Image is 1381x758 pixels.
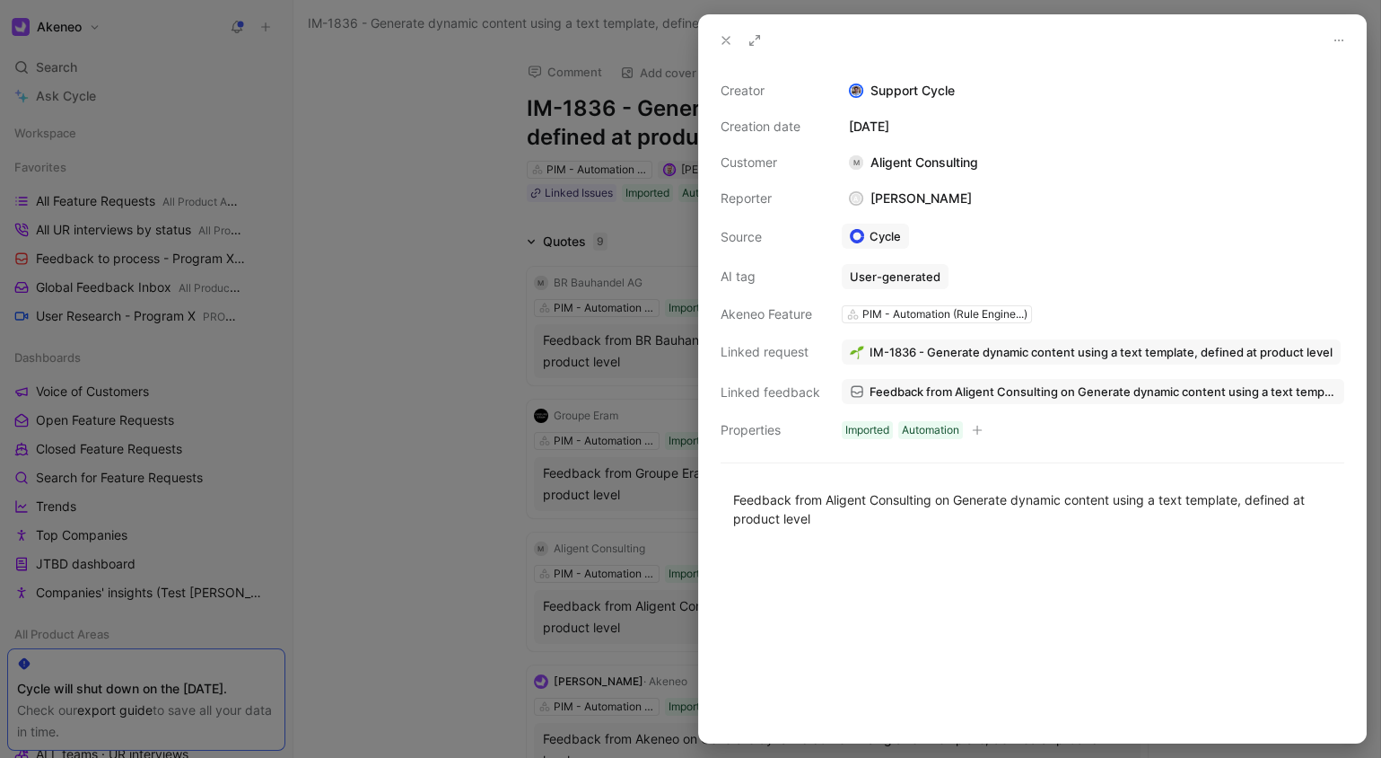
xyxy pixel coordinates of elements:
div: Akeneo Feature [721,304,820,325]
div: Support Cycle [842,80,1344,101]
div: Customer [721,152,820,173]
span: IM-1836 - Generate dynamic content using a text template, defined at product level [870,344,1333,360]
div: Linked feedback [721,382,820,403]
div: [DATE] [842,116,1344,137]
button: 🌱IM-1836 - Generate dynamic content using a text template, defined at product level [842,339,1341,365]
span: Feedback from Aligent Consulting on Generate dynamic content using a text template, defined at pr... [870,383,1336,400]
div: Imported [845,421,889,439]
a: Feedback from Aligent Consulting on Generate dynamic content using a text template, defined at pr... [842,379,1344,404]
div: M [849,155,863,170]
div: Aligent Consulting [842,152,985,173]
div: Automation [902,421,959,439]
div: Source [721,226,820,248]
img: 🌱 [850,345,864,359]
div: AI tag [721,266,820,287]
div: User-generated [850,269,940,285]
div: PIM - Automation (Rule Engine...) [862,305,1027,323]
div: Creation date [721,116,820,137]
div: A [851,193,862,205]
div: Feedback from Aligent Consulting on Generate dynamic content using a text template, defined at pr... [733,490,1332,528]
div: Properties [721,419,820,441]
div: Reporter [721,188,820,209]
div: Linked request [721,341,820,363]
div: Creator [721,80,820,101]
a: Cycle [842,224,909,249]
img: avatar [851,85,862,97]
div: [PERSON_NAME] [842,188,979,209]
